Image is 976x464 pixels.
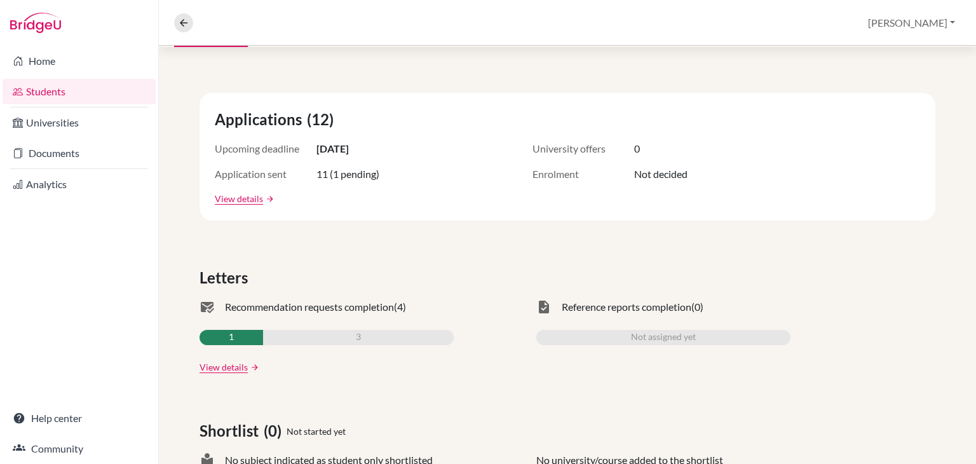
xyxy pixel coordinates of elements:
[307,108,339,131] span: (12)
[3,140,156,166] a: Documents
[631,330,696,345] span: Not assigned yet
[287,425,346,438] span: Not started yet
[200,420,264,442] span: Shortlist
[225,299,394,315] span: Recommendation requests completion
[862,11,961,35] button: [PERSON_NAME]
[215,141,316,156] span: Upcoming deadline
[3,110,156,135] a: Universities
[3,172,156,197] a: Analytics
[634,141,640,156] span: 0
[356,330,361,345] span: 3
[200,360,248,374] a: View details
[229,330,234,345] span: 1
[691,299,703,315] span: (0)
[316,141,349,156] span: [DATE]
[532,167,634,182] span: Enrolment
[200,299,215,315] span: mark_email_read
[200,266,253,289] span: Letters
[263,194,274,203] a: arrow_forward
[532,141,634,156] span: University offers
[264,420,287,442] span: (0)
[3,79,156,104] a: Students
[3,436,156,461] a: Community
[536,299,552,315] span: task
[215,167,316,182] span: Application sent
[634,167,688,182] span: Not decided
[215,192,263,205] a: View details
[394,299,406,315] span: (4)
[248,363,259,372] a: arrow_forward
[562,299,691,315] span: Reference reports completion
[3,406,156,431] a: Help center
[215,108,307,131] span: Applications
[316,167,379,182] span: 11 (1 pending)
[3,48,156,74] a: Home
[10,13,61,33] img: Bridge-U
